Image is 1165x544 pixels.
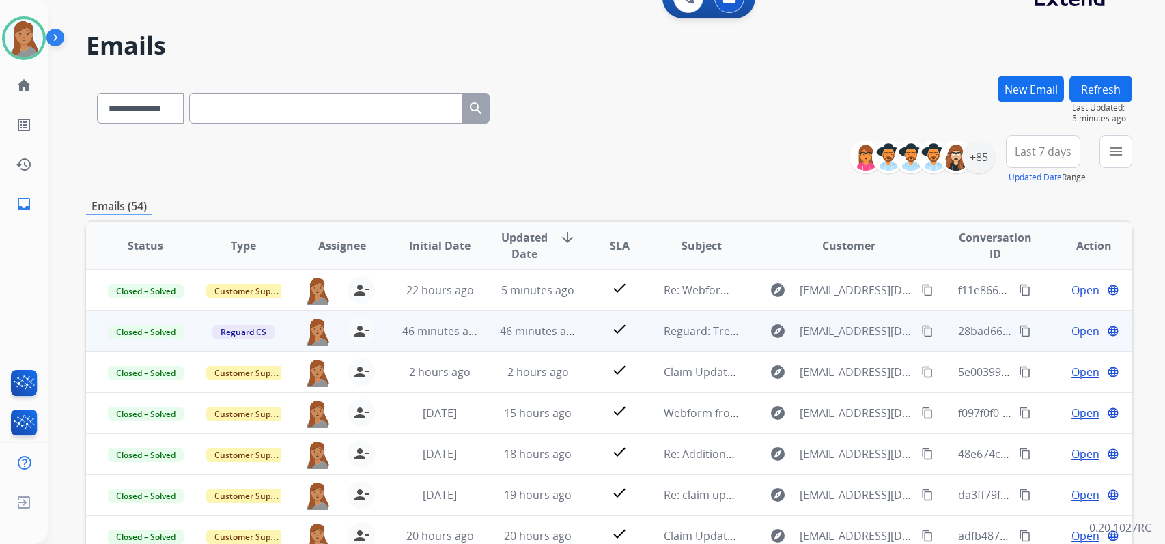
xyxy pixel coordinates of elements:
[921,489,934,501] mat-icon: content_copy
[611,526,628,542] mat-icon: check
[1071,446,1099,462] span: Open
[1009,172,1062,183] button: Updated Date
[86,198,152,215] p: Emails (54)
[318,238,366,254] span: Assignee
[304,481,331,510] img: agent-avatar
[353,528,369,544] mat-icon: person_remove
[1107,325,1119,337] mat-icon: language
[770,405,786,421] mat-icon: explore
[921,284,934,296] mat-icon: content_copy
[958,229,1034,262] span: Conversation ID
[16,196,32,212] mat-icon: inbox
[921,448,934,460] mat-icon: content_copy
[507,364,569,380] span: 2 hours ago
[206,448,295,462] span: Customer Support
[16,156,32,173] mat-icon: history
[423,405,457,420] span: [DATE]
[800,405,913,421] span: [EMAIL_ADDRESS][DOMAIN_NAME]
[423,487,457,502] span: [DATE]
[206,530,295,544] span: Customer Support
[770,323,786,339] mat-icon: explore
[958,487,1155,502] span: da3ff79f-22d2-4dcb-a5c0-c0ad2fbf8fb1
[108,448,184,462] span: Closed – Solved
[353,487,369,503] mat-icon: person_remove
[206,284,295,298] span: Customer Support
[921,366,934,378] mat-icon: content_copy
[1107,530,1119,542] mat-icon: language
[1071,528,1099,544] span: Open
[611,485,628,501] mat-icon: check
[1019,448,1031,460] mat-icon: content_copy
[1071,405,1099,421] span: Open
[1019,366,1031,378] mat-icon: content_copy
[1071,364,1099,380] span: Open
[800,282,913,298] span: [EMAIL_ADDRESS][DOMAIN_NAME]
[770,364,786,380] mat-icon: explore
[664,283,992,298] span: Re: Webform from [EMAIL_ADDRESS][DOMAIN_NAME] on [DATE]
[822,238,875,254] span: Customer
[409,238,471,254] span: Initial Date
[206,489,295,503] span: Customer Support
[664,405,973,420] span: Webform from [EMAIL_ADDRESS][DOMAIN_NAME] on [DATE]
[108,530,184,544] span: Closed – Solved
[962,141,995,173] div: +85
[304,358,331,387] img: agent-avatar
[206,366,295,380] span: Customer Support
[86,32,1132,59] h2: Emails
[5,19,43,57] img: avatar
[108,489,184,503] span: Closed – Solved
[108,284,184,298] span: Closed – Solved
[304,317,331,346] img: agent-avatar
[468,100,484,117] mat-icon: search
[304,440,331,469] img: agent-avatar
[500,324,579,339] span: 46 minutes ago
[611,403,628,419] mat-icon: check
[958,283,1158,298] span: f11e8666-1638-4cf2-ac57-feca61dd6cc0
[1107,366,1119,378] mat-icon: language
[664,324,836,339] span: Reguard: Tremendous Fulfillment
[504,487,572,502] span: 19 hours ago
[770,282,786,298] mat-icon: explore
[108,325,184,339] span: Closed – Solved
[1009,171,1086,183] span: Range
[921,530,934,542] mat-icon: content_copy
[353,282,369,298] mat-icon: person_remove
[770,528,786,544] mat-icon: explore
[409,364,471,380] span: 2 hours ago
[16,77,32,94] mat-icon: home
[664,528,863,543] span: Claim Update: Parts ordered for repair
[1072,113,1132,124] span: 5 minutes ago
[1089,519,1151,536] p: 0.20.1027RC
[800,487,913,503] span: [EMAIL_ADDRESS][DOMAIN_NAME]
[770,446,786,462] mat-icon: explore
[1015,149,1071,154] span: Last 7 days
[998,76,1064,102] button: New Email
[1107,489,1119,501] mat-icon: language
[402,324,481,339] span: 46 minutes ago
[501,283,574,298] span: 5 minutes ago
[611,321,628,337] mat-icon: check
[212,325,275,339] span: Reguard CS
[664,364,863,380] span: Claim Update: Parts ordered for repair
[664,446,802,461] span: Re: Additional information.
[1019,325,1031,337] mat-icon: content_copy
[1019,284,1031,296] mat-icon: content_copy
[1034,222,1132,270] th: Action
[1071,323,1099,339] span: Open
[958,405,1153,420] span: f097f0f0-326a-4f54-b8f0-e200f62d2915
[1072,102,1132,113] span: Last Updated:
[304,399,331,428] img: agent-avatar
[304,276,331,305] img: agent-avatar
[611,280,628,296] mat-icon: check
[800,446,913,462] span: [EMAIL_ADDRESS][DOMAIN_NAME]
[921,407,934,419] mat-icon: content_copy
[1019,407,1031,419] mat-icon: content_copy
[800,528,913,544] span: [EMAIL_ADDRESS][DOMAIN_NAME]
[1006,135,1080,168] button: Last 7 days
[1107,448,1119,460] mat-icon: language
[406,528,474,543] span: 20 hours ago
[108,407,184,421] span: Closed – Solved
[682,238,722,254] span: Subject
[1107,407,1119,419] mat-icon: language
[1107,284,1119,296] mat-icon: language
